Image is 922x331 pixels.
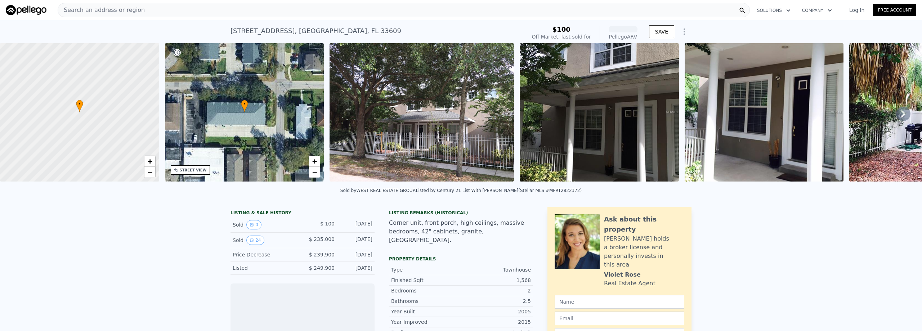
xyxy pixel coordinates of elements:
div: Year Built [391,308,461,315]
div: Sold by WEST REAL ESTATE GROUP . [340,188,416,193]
div: Sold [233,220,297,229]
div: [DATE] [340,220,372,229]
div: Price Decrease [233,251,297,258]
span: + [312,157,317,166]
div: Violet Rose [604,270,641,279]
a: Zoom in [309,156,320,167]
div: 2.5 [461,298,531,305]
div: Year Improved [391,318,461,326]
span: • [76,101,83,107]
div: • [241,100,248,112]
button: Solutions [751,4,796,17]
button: Show Options [677,24,691,39]
input: Email [555,312,684,325]
div: [PERSON_NAME] holds a broker license and personally invests in this area [604,234,684,269]
div: [STREET_ADDRESS] , [GEOGRAPHIC_DATA] , FL 33609 [230,26,401,36]
div: Finished Sqft [391,277,461,284]
div: Bathrooms [391,298,461,305]
span: $100 [552,26,570,33]
div: Listing Remarks (Historical) [389,210,533,216]
span: $ 249,900 [309,265,335,271]
div: 2 [461,287,531,294]
div: [DATE] [340,264,372,272]
img: Pellego [6,5,46,15]
div: LISTING & SALE HISTORY [230,210,375,217]
button: View historical data [246,220,261,229]
div: [DATE] [340,236,372,245]
button: View historical data [246,236,264,245]
span: Search an address or region [58,6,145,14]
a: Zoom out [309,167,320,178]
div: Off Market, last sold for [532,33,591,40]
span: • [241,101,248,107]
button: SAVE [649,25,674,38]
span: − [312,167,317,176]
div: [DATE] [340,251,372,258]
div: Pellego ARV [609,33,637,40]
div: Ask about this property [604,214,684,234]
img: Sale: 33239923 Parcel: 49958205 [330,43,514,182]
div: Townhouse [461,266,531,273]
div: Type [391,266,461,273]
a: Zoom out [144,167,155,178]
div: Bedrooms [391,287,461,294]
div: • [76,100,83,112]
span: + [147,157,152,166]
input: Name [555,295,684,309]
div: Corner unit, front porch, high ceilings, massive bedrooms, 42" cabinets, granite, [GEOGRAPHIC_DATA]. [389,219,533,245]
span: − [147,167,152,176]
div: Sold [233,236,297,245]
a: Log In [841,6,873,14]
div: Listed by Century 21 List With [PERSON_NAME] (Stellar MLS #MFRT2822372) [416,188,582,193]
div: 2015 [461,318,531,326]
div: STREET VIEW [180,167,207,173]
img: Sale: 33239923 Parcel: 49958205 [520,43,679,182]
div: 1,568 [461,277,531,284]
div: 2005 [461,308,531,315]
div: Property details [389,256,533,262]
span: $ 100 [320,221,335,227]
a: Free Account [873,4,916,16]
div: Listed [233,264,297,272]
img: Sale: 33239923 Parcel: 49958205 [685,43,844,182]
a: Zoom in [144,156,155,167]
button: Company [796,4,838,17]
span: $ 235,000 [309,236,335,242]
div: Real Estate Agent [604,279,655,288]
span: $ 239,900 [309,252,335,258]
